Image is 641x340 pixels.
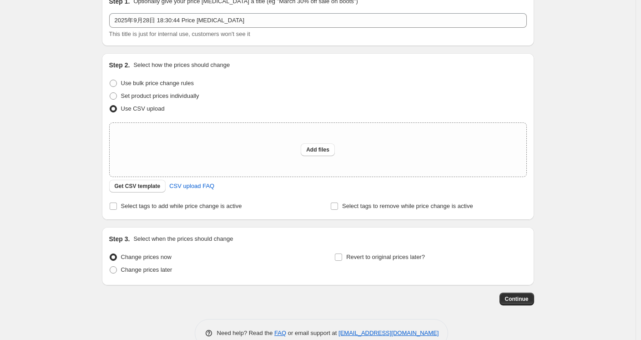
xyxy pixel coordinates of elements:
[346,254,425,260] span: Revert to original prices later?
[301,143,335,156] button: Add files
[109,180,166,193] button: Get CSV template
[338,330,439,336] a: [EMAIL_ADDRESS][DOMAIN_NAME]
[109,234,130,244] h2: Step 3.
[274,330,286,336] a: FAQ
[342,203,473,209] span: Select tags to remove while price change is active
[121,254,172,260] span: Change prices now
[121,80,194,86] span: Use bulk price change rules
[133,61,230,70] p: Select how the prices should change
[133,234,233,244] p: Select when the prices should change
[505,295,529,303] span: Continue
[121,105,165,112] span: Use CSV upload
[109,30,250,37] span: This title is just for internal use, customers won't see it
[121,203,242,209] span: Select tags to add while price change is active
[306,146,329,153] span: Add files
[115,183,161,190] span: Get CSV template
[121,266,172,273] span: Change prices later
[164,179,220,193] a: CSV upload FAQ
[109,61,130,70] h2: Step 2.
[169,182,214,191] span: CSV upload FAQ
[217,330,275,336] span: Need help? Read the
[286,330,338,336] span: or email support at
[500,293,534,305] button: Continue
[109,13,527,28] input: 30% off holiday sale
[121,92,199,99] span: Set product prices individually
